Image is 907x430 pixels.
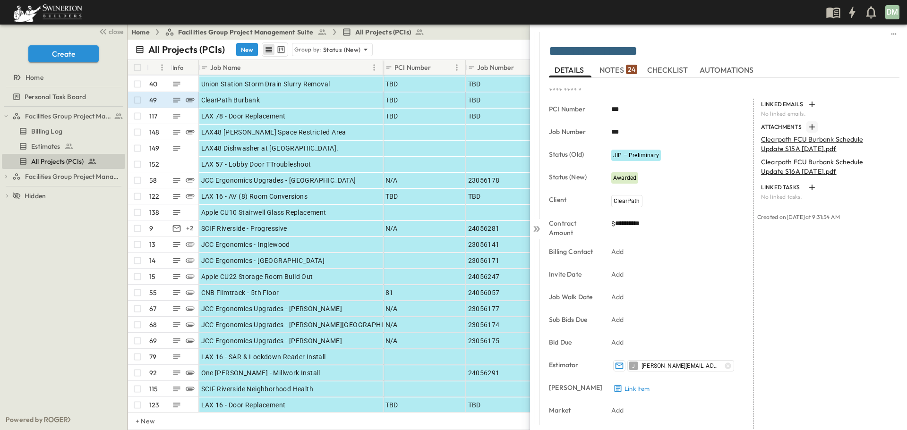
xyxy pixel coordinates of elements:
span: N/A [385,336,398,346]
button: Menu [451,62,462,73]
p: ATTACHMENTS [761,123,804,131]
span: Created on [DATE] at 9:31:54 AM [757,213,840,220]
span: TBD [468,79,481,89]
div: + 2 [184,223,196,234]
a: Home [131,27,150,37]
p: Clearpath FCU Burbank Schedule Update S15A [DATE].pdf [761,135,881,153]
p: Invite Date [549,270,598,279]
span: 23056174 [468,320,500,329]
p: Add [611,315,624,324]
span: TBD [385,79,398,89]
p: PCI Number [549,104,598,114]
p: 9 [149,224,153,233]
button: sidedrawer-menu [888,28,899,40]
p: 67 [149,304,156,313]
div: # [147,60,171,75]
nav: breadcrumbs [131,27,430,37]
span: LAX48 [PERSON_NAME] Space Restricted Area [201,127,346,137]
span: LAX 16 - SAR & Lockdown Reader Install [201,352,326,362]
div: test [2,89,125,104]
span: One [PERSON_NAME] - Millwork Install [201,368,320,378]
span: JCC Ergonomics Upgrades - [GEOGRAPHIC_DATA] [201,176,356,185]
span: 23056175 [468,336,500,346]
span: Home [26,73,43,82]
span: 23056177 [468,304,500,313]
span: TBD [468,111,481,121]
button: Menu [156,62,168,73]
span: Facilities Group Project Management Suite [25,111,111,121]
div: table view [262,42,288,57]
p: 115 [149,384,158,394]
p: PCI Number [394,63,431,72]
span: SCIF Riverside Neighborhood Health [201,384,314,394]
button: row view [263,44,274,55]
span: 23056178 [468,176,500,185]
span: TBD [385,111,398,121]
span: LAX48 Dishwasher at [GEOGRAPHIC_DATA]. [201,143,339,153]
p: 69 [149,336,157,346]
p: 14 [149,256,155,265]
span: 23056171 [468,256,500,265]
p: No linked tasks. [761,193,894,201]
p: Contract Amount [549,219,598,237]
p: 24 [628,65,635,74]
span: [PERSON_NAME][EMAIL_ADDRESS][PERSON_NAME][PERSON_NAME] [642,362,721,370]
span: TBD [468,192,481,201]
span: N/A [385,304,398,313]
p: 138 [149,208,160,217]
p: LINKED TASKS [761,184,804,191]
span: $ [611,219,615,228]
button: Menu [368,62,380,73]
p: + New [136,416,141,426]
span: ClearPath [614,198,640,204]
p: Link Item [625,384,650,393]
span: ClearPath Burbank [201,95,260,105]
span: Facilities Group Project Management Suite (Copy) [25,172,121,181]
div: Info [172,54,184,81]
span: Union Station Storm Drain Slurry Removal [201,79,330,89]
p: Status (New) [549,172,598,182]
p: Job Walk Date [549,292,598,302]
p: No linked emails. [761,110,894,118]
p: 13 [149,240,155,249]
span: N/A [385,176,398,185]
div: test [2,154,125,169]
p: Add [611,247,624,256]
p: 79 [149,352,156,362]
p: Add [611,270,624,279]
p: Job Name [210,63,240,72]
p: Group by: [294,45,321,54]
p: Sub Bids Due [549,315,598,324]
p: Client [549,195,598,204]
span: JCC Ergonomics - [GEOGRAPHIC_DATA] [201,256,325,265]
p: Add [611,405,624,415]
img: 6c363589ada0b36f064d841b69d3a419a338230e66bb0a533688fa5cc3e9e735.png [11,2,84,22]
span: Apple CU22 Storage Room Build Out [201,272,313,281]
span: NOTES [599,66,637,74]
span: LAX 16 - AV (8) Room Conversions [201,192,308,201]
button: Sort [433,62,443,73]
p: All Projects (PCIs) [148,43,225,56]
p: 49 [149,95,157,105]
span: close [109,27,123,36]
p: Job Number [477,63,514,72]
p: Status (New) [323,45,361,54]
p: 149 [149,143,160,153]
span: 24056057 [468,288,500,297]
span: TBD [468,400,481,410]
p: Add [611,337,624,347]
span: LAX 78 - Door Replacement [201,111,286,121]
span: Personal Task Board [25,92,86,101]
button: Sort [242,62,253,73]
p: 58 [149,176,157,185]
span: All Projects (PCIs) [355,27,411,37]
span: TBD [385,95,398,105]
p: LINKED EMAILS [761,101,804,108]
span: TBD [385,192,398,201]
span: Hidden [25,191,46,201]
span: Awarded [613,175,636,181]
span: JCC Ergonomics Upgrades - [PERSON_NAME] [201,304,342,313]
span: 81 [385,288,394,297]
span: Estimates [31,142,60,151]
span: JIP – Preliminary [613,152,659,159]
